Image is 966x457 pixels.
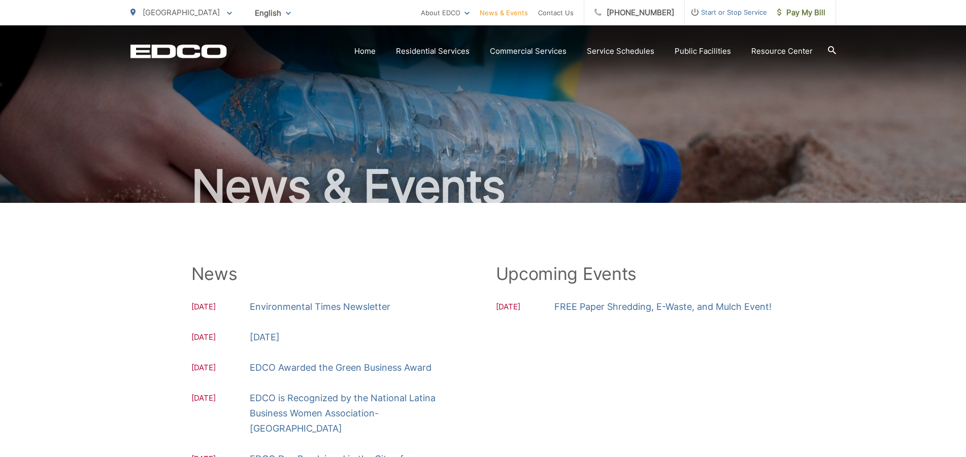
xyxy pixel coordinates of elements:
a: Contact Us [538,7,574,19]
span: [DATE] [191,362,250,375]
span: [DATE] [191,301,250,314]
a: Public Facilities [675,45,731,57]
a: Environmental Times Newsletter [250,299,390,314]
span: Pay My Bill [777,7,825,19]
span: [DATE] [496,301,554,314]
a: Service Schedules [587,45,654,57]
a: Resource Center [751,45,813,57]
h1: News & Events [130,161,836,212]
a: [DATE] [250,330,280,345]
a: FREE Paper Shredding, E-Waste, and Mulch Event! [554,299,772,314]
a: EDCD logo. Return to the homepage. [130,44,227,58]
a: News & Events [480,7,528,19]
span: English [247,4,298,22]
span: [GEOGRAPHIC_DATA] [143,8,220,17]
a: EDCO is Recognized by the National Latina Business Women Association-[GEOGRAPHIC_DATA] [250,391,471,436]
a: Residential Services [396,45,470,57]
a: About EDCO [421,7,470,19]
a: Commercial Services [490,45,567,57]
a: Home [354,45,376,57]
h2: Upcoming Events [496,264,775,284]
a: EDCO Awarded the Green Business Award [250,360,431,375]
span: [DATE] [191,392,250,436]
h2: News [191,264,471,284]
span: [DATE] [191,331,250,345]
